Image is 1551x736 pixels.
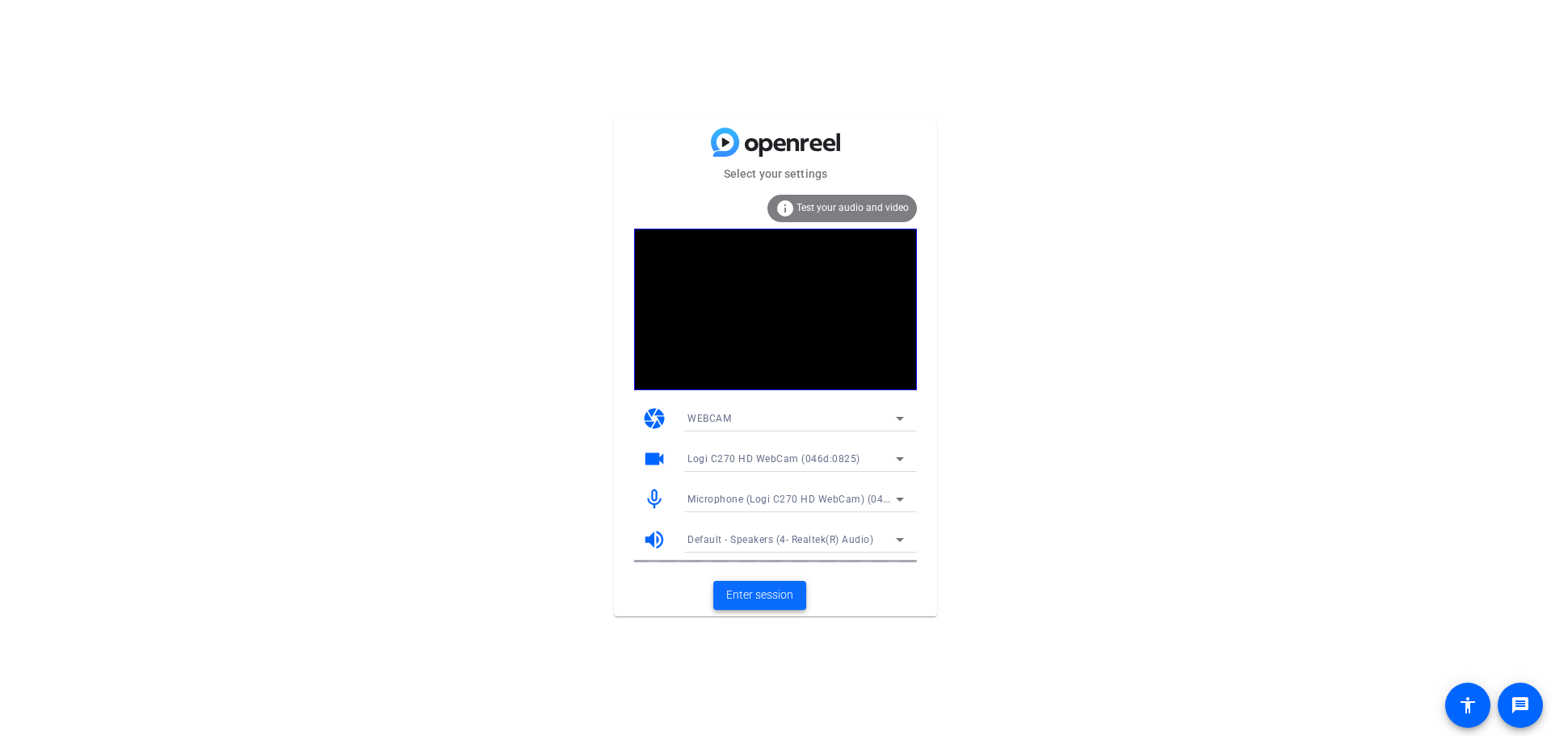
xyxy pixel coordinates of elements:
mat-card-subtitle: Select your settings [614,165,937,183]
span: Microphone (Logi C270 HD WebCam) (046d:0825) [687,492,926,505]
mat-icon: accessibility [1458,696,1477,715]
mat-icon: message [1511,696,1530,715]
mat-icon: camera [642,406,666,431]
mat-icon: volume_up [642,528,666,552]
button: Enter session [713,581,806,610]
span: Default - Speakers (4- Realtek(R) Audio) [687,534,873,545]
span: Test your audio and video [797,202,909,213]
span: Logi C270 HD WebCam (046d:0825) [687,453,860,465]
mat-icon: info [775,199,795,218]
mat-icon: videocam [642,447,666,471]
span: WEBCAM [687,413,731,424]
mat-icon: mic_none [642,487,666,511]
span: Enter session [726,587,793,604]
img: blue-gradient.svg [711,128,840,156]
